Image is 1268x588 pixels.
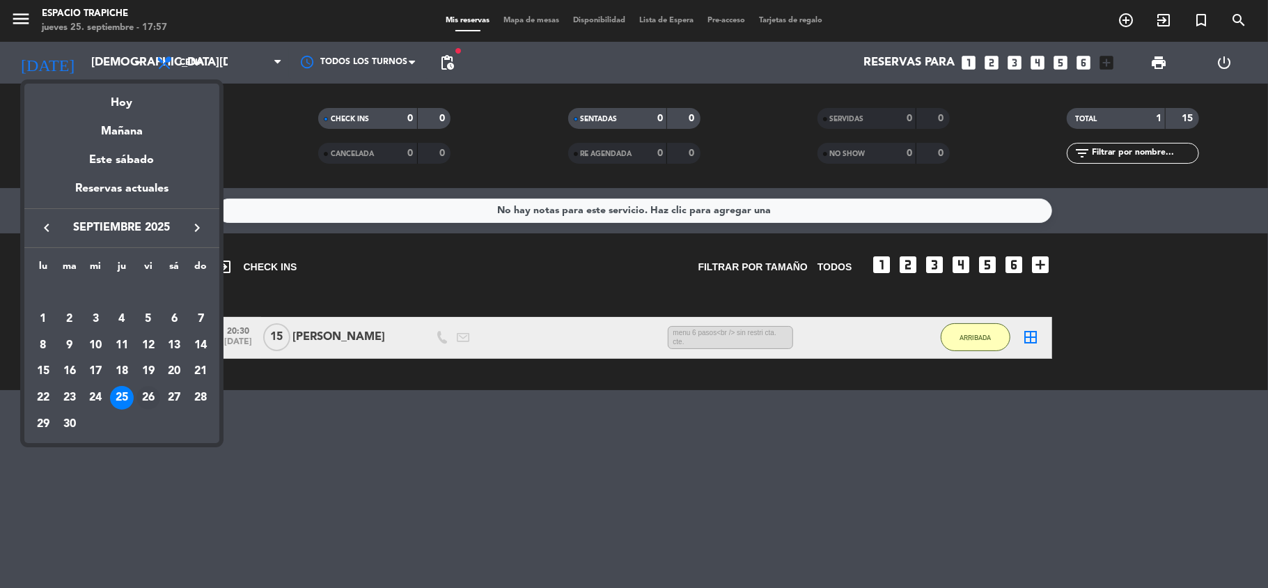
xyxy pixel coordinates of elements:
[109,332,135,359] td: 11 de septiembre de 2025
[31,386,55,410] div: 22
[136,386,160,410] div: 26
[24,141,219,180] div: Este sábado
[58,334,81,357] div: 9
[30,332,56,359] td: 8 de septiembre de 2025
[84,334,107,357] div: 10
[56,385,83,411] td: 23 de septiembre de 2025
[187,385,214,411] td: 28 de septiembre de 2025
[84,386,107,410] div: 24
[162,258,188,280] th: sábado
[59,219,185,237] span: septiembre 2025
[162,386,186,410] div: 27
[189,334,212,357] div: 14
[58,359,81,383] div: 16
[187,306,214,332] td: 7 de septiembre de 2025
[187,258,214,280] th: domingo
[135,332,162,359] td: 12 de septiembre de 2025
[82,258,109,280] th: miércoles
[189,359,212,383] div: 21
[135,306,162,332] td: 5 de septiembre de 2025
[82,306,109,332] td: 3 de septiembre de 2025
[30,258,56,280] th: lunes
[24,112,219,141] div: Mañana
[136,334,160,357] div: 12
[110,334,134,357] div: 11
[58,307,81,331] div: 2
[56,358,83,385] td: 16 de septiembre de 2025
[56,332,83,359] td: 9 de septiembre de 2025
[31,307,55,331] div: 1
[34,219,59,237] button: keyboard_arrow_left
[162,307,186,331] div: 6
[24,180,219,208] div: Reservas actuales
[82,358,109,385] td: 17 de septiembre de 2025
[109,385,135,411] td: 25 de septiembre de 2025
[136,359,160,383] div: 19
[189,219,205,236] i: keyboard_arrow_right
[110,307,134,331] div: 4
[136,307,160,331] div: 5
[31,412,55,436] div: 29
[30,411,56,438] td: 29 de septiembre de 2025
[162,332,188,359] td: 13 de septiembre de 2025
[187,358,214,385] td: 21 de septiembre de 2025
[30,306,56,332] td: 1 de septiembre de 2025
[56,411,83,438] td: 30 de septiembre de 2025
[56,258,83,280] th: martes
[162,385,188,411] td: 27 de septiembre de 2025
[109,258,135,280] th: jueves
[162,359,186,383] div: 20
[189,307,212,331] div: 7
[30,385,56,411] td: 22 de septiembre de 2025
[110,359,134,383] div: 18
[135,358,162,385] td: 19 de septiembre de 2025
[185,219,210,237] button: keyboard_arrow_right
[84,359,107,383] div: 17
[189,386,212,410] div: 28
[84,307,107,331] div: 3
[58,412,81,436] div: 30
[109,358,135,385] td: 18 de septiembre de 2025
[30,358,56,385] td: 15 de septiembre de 2025
[31,334,55,357] div: 8
[58,386,81,410] div: 23
[162,358,188,385] td: 20 de septiembre de 2025
[135,385,162,411] td: 26 de septiembre de 2025
[162,306,188,332] td: 6 de septiembre de 2025
[162,334,186,357] div: 13
[82,332,109,359] td: 10 de septiembre de 2025
[82,385,109,411] td: 24 de septiembre de 2025
[38,219,55,236] i: keyboard_arrow_left
[56,306,83,332] td: 2 de septiembre de 2025
[187,332,214,359] td: 14 de septiembre de 2025
[110,386,134,410] div: 25
[31,359,55,383] div: 15
[109,306,135,332] td: 4 de septiembre de 2025
[30,279,214,306] td: SEP.
[24,84,219,112] div: Hoy
[135,258,162,280] th: viernes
